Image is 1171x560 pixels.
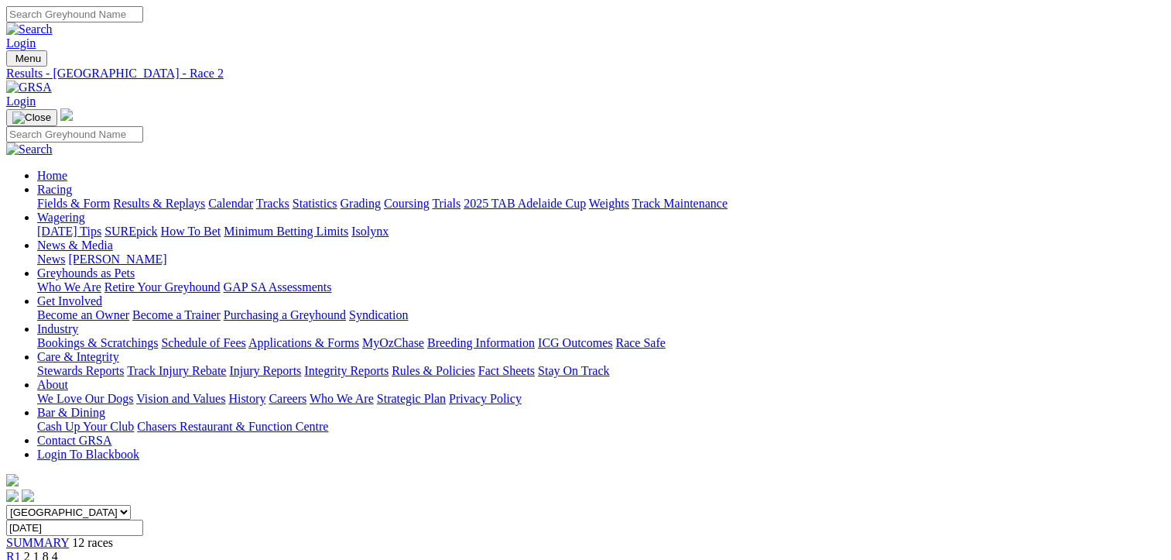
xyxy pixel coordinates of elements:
[224,308,346,321] a: Purchasing a Greyhound
[37,434,111,447] a: Contact GRSA
[6,143,53,156] img: Search
[6,81,52,94] img: GRSA
[224,225,348,238] a: Minimum Betting Limits
[341,197,381,210] a: Grading
[37,253,1165,266] div: News & Media
[37,378,68,391] a: About
[37,308,1165,322] div: Get Involved
[224,280,332,294] a: GAP SA Assessments
[37,225,101,238] a: [DATE] Tips
[12,112,51,124] img: Close
[22,490,34,502] img: twitter.svg
[6,94,36,108] a: Login
[37,322,78,335] a: Industry
[228,392,265,405] a: History
[6,126,143,143] input: Search
[37,350,119,363] a: Care & Integrity
[136,392,225,405] a: Vision and Values
[132,308,221,321] a: Become a Trainer
[37,364,1165,378] div: Care & Integrity
[37,392,133,405] a: We Love Our Dogs
[449,392,522,405] a: Privacy Policy
[37,280,1165,294] div: Greyhounds as Pets
[37,225,1165,239] div: Wagering
[127,364,226,377] a: Track Injury Rebate
[6,474,19,486] img: logo-grsa-white.png
[351,225,389,238] a: Isolynx
[304,364,389,377] a: Integrity Reports
[478,364,535,377] a: Fact Sheets
[37,169,67,182] a: Home
[384,197,430,210] a: Coursing
[310,392,374,405] a: Who We Are
[161,336,245,349] a: Schedule of Fees
[37,420,134,433] a: Cash Up Your Club
[6,50,47,67] button: Toggle navigation
[6,22,53,36] img: Search
[392,364,475,377] a: Rules & Policies
[6,109,57,126] button: Toggle navigation
[60,108,73,121] img: logo-grsa-white.png
[37,336,158,349] a: Bookings & Scratchings
[37,197,110,210] a: Fields & Form
[137,420,328,433] a: Chasers Restaurant & Function Centre
[37,308,129,321] a: Become an Owner
[6,536,69,549] a: SUMMARY
[72,536,113,549] span: 12 races
[37,420,1165,434] div: Bar & Dining
[161,225,221,238] a: How To Bet
[37,211,85,224] a: Wagering
[632,197,728,210] a: Track Maintenance
[432,197,461,210] a: Trials
[538,336,612,349] a: ICG Outcomes
[37,266,135,280] a: Greyhounds as Pets
[113,197,205,210] a: Results & Replays
[256,197,289,210] a: Tracks
[6,520,143,536] input: Select date
[6,67,1165,81] a: Results - [GEOGRAPHIC_DATA] - Race 2
[37,448,139,461] a: Login To Blackbook
[208,197,253,210] a: Calendar
[37,406,105,419] a: Bar & Dining
[349,308,408,321] a: Syndication
[6,490,19,502] img: facebook.svg
[377,392,446,405] a: Strategic Plan
[589,197,629,210] a: Weights
[104,225,157,238] a: SUREpick
[248,336,359,349] a: Applications & Forms
[229,364,301,377] a: Injury Reports
[37,336,1165,350] div: Industry
[37,239,113,252] a: News & Media
[37,183,72,196] a: Racing
[15,53,41,64] span: Menu
[37,294,102,307] a: Get Involved
[362,336,424,349] a: MyOzChase
[37,197,1165,211] div: Racing
[293,197,337,210] a: Statistics
[68,253,166,266] a: [PERSON_NAME]
[104,280,221,294] a: Retire Your Greyhound
[269,392,306,405] a: Careers
[427,336,535,349] a: Breeding Information
[6,36,36,50] a: Login
[538,364,609,377] a: Stay On Track
[37,253,65,266] a: News
[37,364,124,377] a: Stewards Reports
[6,6,143,22] input: Search
[464,197,586,210] a: 2025 TAB Adelaide Cup
[37,392,1165,406] div: About
[37,280,101,294] a: Who We Are
[615,336,665,349] a: Race Safe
